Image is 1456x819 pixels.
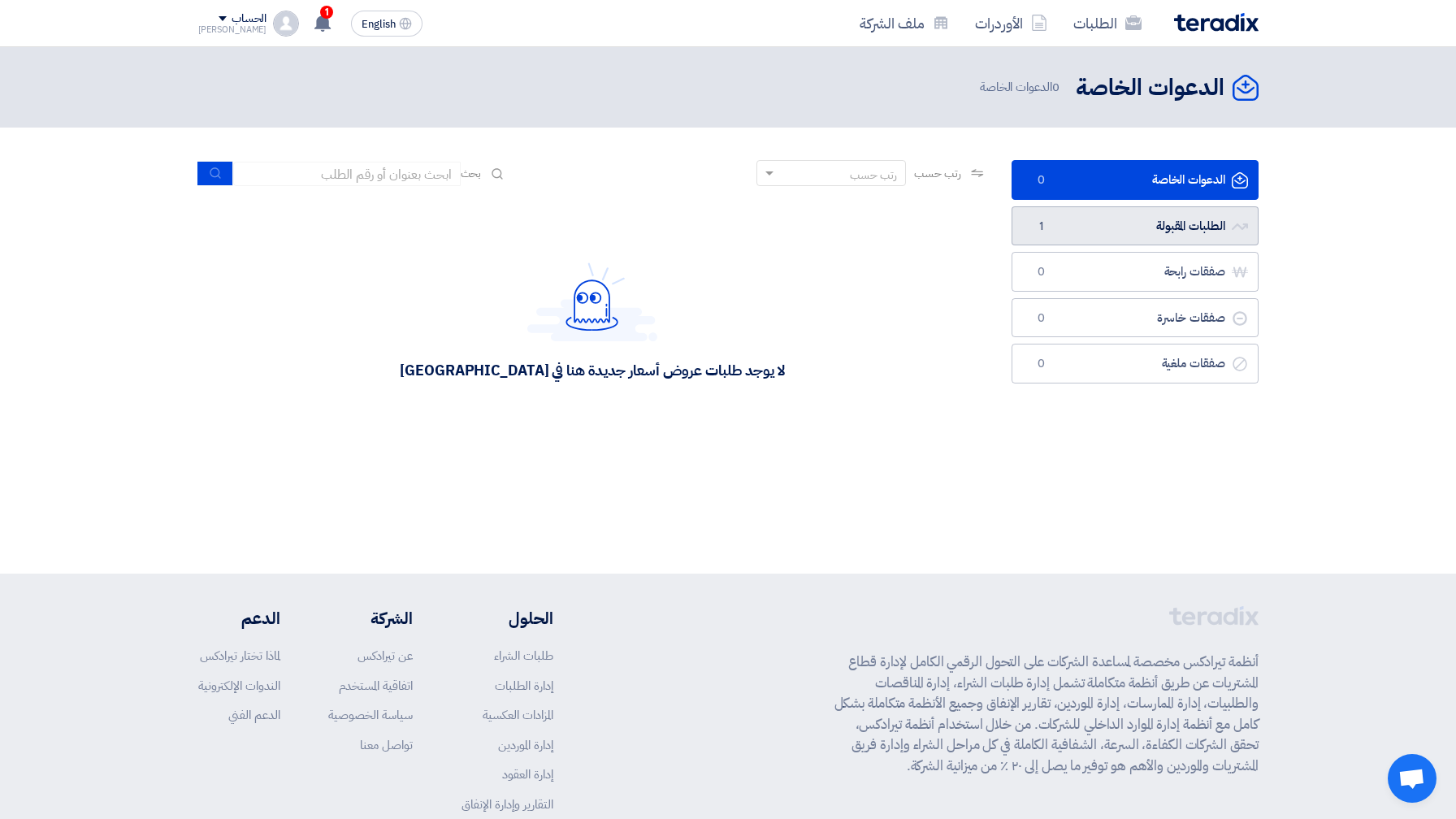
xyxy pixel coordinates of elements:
span: 0 [1032,356,1051,372]
a: ملف الشركة [847,4,962,42]
a: لماذا تختار تيرادكس [200,647,280,665]
img: Hello [527,262,657,341]
a: تواصل معنا [360,736,413,754]
a: إدارة الطلبات [495,677,553,695]
a: صفقات ملغية0 [1012,344,1259,383]
li: الشركة [328,606,413,630]
p: أنظمة تيرادكس مخصصة لمساعدة الشركات على التحول الرقمي الكامل لإدارة قطاع المشتريات عن طريق أنظمة ... [834,652,1259,776]
a: إدارة العقود [502,765,553,783]
span: 0 [1032,310,1051,327]
a: إدارة الموردين [498,736,553,754]
button: English [351,11,422,37]
span: رتب حسب [914,165,960,182]
span: 0 [1032,264,1051,280]
img: profile_test.png [273,11,299,37]
span: 1 [320,6,333,19]
h2: الدعوات الخاصة [1076,72,1224,104]
div: الحساب [232,12,266,26]
div: رتب حسب [850,167,897,184]
a: الأوردرات [962,4,1060,42]
span: 0 [1052,78,1059,96]
li: الدعم [198,606,280,630]
a: الدعم الفني [228,706,280,724]
a: الطلبات [1060,4,1155,42]
a: طلبات الشراء [494,647,553,665]
span: الدعوات الخاصة [980,78,1063,97]
a: صفقات خاسرة0 [1012,298,1259,338]
span: 1 [1032,219,1051,235]
a: الطلبات المقبولة1 [1012,206,1259,246]
a: Open chat [1388,754,1436,803]
a: الدعوات الخاصة0 [1012,160,1259,200]
a: سياسة الخصوصية [328,706,413,724]
a: عن تيرادكس [357,647,413,665]
input: ابحث بعنوان أو رقم الطلب [233,162,461,186]
span: بحث [461,165,482,182]
span: English [362,19,396,30]
img: Teradix logo [1174,13,1259,32]
a: المزادات العكسية [483,706,553,724]
div: لا يوجد طلبات عروض أسعار جديدة هنا في [GEOGRAPHIC_DATA] [400,361,785,379]
a: التقارير وإدارة الإنفاق [461,795,553,813]
span: 0 [1032,172,1051,188]
li: الحلول [461,606,553,630]
a: الندوات الإلكترونية [198,677,280,695]
div: [PERSON_NAME] [198,25,267,34]
a: صفقات رابحة0 [1012,252,1259,292]
a: اتفاقية المستخدم [339,677,413,695]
